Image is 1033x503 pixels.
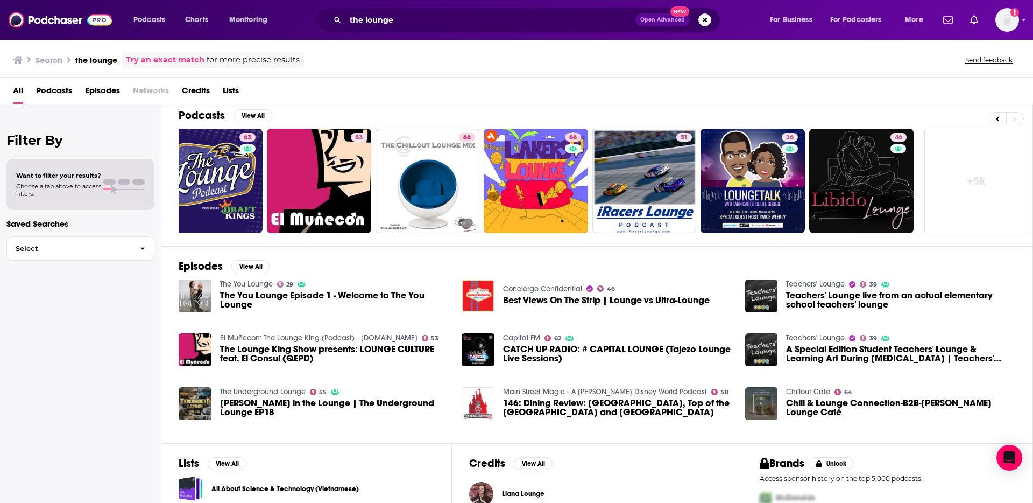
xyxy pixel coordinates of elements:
[234,109,272,122] button: View All
[75,55,117,65] h3: the lounge
[554,336,561,341] span: 62
[179,457,246,470] a: ListsView All
[355,132,363,143] span: 53
[179,260,270,273] a: EpisodesView All
[503,296,710,305] span: Best Views On The Strip | Lounge vs Ultra-Lounge
[179,457,199,470] h2: Lists
[179,260,223,273] h2: Episodes
[133,82,169,104] span: Networks
[422,335,439,341] a: 53
[179,387,211,420] img: Jermaine Dupri in the Lounge | The Underground Lounge EP18
[220,291,449,309] a: The You Lounge Episode 1 - Welcome to The You Lounge
[503,284,582,294] a: Concierge Confidential
[159,129,263,233] a: 63
[85,82,120,104] a: Episodes
[267,129,371,233] a: 53
[514,457,553,470] button: View All
[905,12,923,27] span: More
[345,11,635,29] input: Search podcasts, credits, & more...
[326,8,731,32] div: Search podcasts, credits, & more...
[782,133,798,142] a: 36
[760,474,1015,483] p: Access sponsor history on the top 5,000 podcasts.
[860,281,877,288] a: 39
[179,333,211,366] a: The Lounge King Show presents: LOUNGE CULTURE feat. El Consul (QEPD)
[844,390,852,395] span: 64
[681,132,688,143] span: 51
[469,457,505,470] h2: Credits
[830,12,882,27] span: For Podcasters
[126,11,179,29] button: open menu
[502,490,544,498] a: Liana Lounge
[676,133,692,142] a: 51
[208,457,246,470] button: View All
[745,333,778,366] a: A Special Edition Student Teachers' Lounge & Learning Art During COVID-19 | Teachers' Lounge Podcast
[786,399,1015,417] span: Chill & Lounge Connection-B2B-[PERSON_NAME] Lounge Café
[786,333,845,343] a: Teachers' Lounge
[277,281,294,288] a: 29
[36,82,72,104] a: Podcasts
[640,17,685,23] span: Open Advanced
[220,399,449,417] a: Jermaine Dupri in the Lounge | The Underground Lounge EP18
[484,129,588,233] a: 66
[996,445,1022,471] div: Open Intercom Messenger
[310,389,327,395] a: 55
[924,129,1029,233] a: +5k
[592,129,697,233] a: 51
[760,457,804,470] h2: Brands
[786,387,830,396] a: Chillout Café
[179,280,211,312] img: The You Lounge Episode 1 - Welcome to The You Lounge
[16,172,101,179] span: Want to filter your results?
[544,335,561,341] a: 62
[565,133,581,142] a: 66
[220,345,449,363] a: The Lounge King Show presents: LOUNGE CULTURE feat. El Consul (QEPD)
[182,82,210,104] a: Credits
[179,477,203,501] a: All About Science & Technology (Vietnamese)
[229,12,267,27] span: Monitoring
[670,6,690,17] span: New
[223,82,239,104] a: Lists
[995,8,1019,32] img: User Profile
[503,345,732,363] span: CATCH UP RADIO: # CAPITAL LOUNGE (Tajezo Lounge Live Sessions)
[222,11,281,29] button: open menu
[786,132,794,143] span: 36
[239,133,256,142] a: 63
[745,280,778,312] img: Teachers' Lounge live from an actual elementary school teachers' lounge
[13,82,23,104] span: All
[762,11,826,29] button: open menu
[897,11,937,29] button: open menu
[185,12,208,27] span: Charts
[319,390,327,395] span: 55
[220,333,418,343] a: El Muñecon: The Lounge King (Podcast) - www.loungekingradio.com
[463,132,471,143] span: 66
[6,219,154,229] p: Saved Searches
[962,55,1016,65] button: Send feedback
[721,390,728,395] span: 58
[9,10,112,30] img: Podchaser - Follow, Share and Rate Podcasts
[939,11,957,29] a: Show notifications dropdown
[462,280,494,312] img: Best Views On The Strip | Lounge vs Ultra-Lounge
[786,345,1015,363] a: A Special Edition Student Teachers' Lounge & Learning Art During COVID-19 | Teachers' Lounge Podcast
[786,280,845,289] a: Teachers' Lounge
[701,129,805,233] a: 36
[607,287,615,291] span: 46
[966,11,982,29] a: Show notifications dropdown
[895,132,902,143] span: 46
[995,8,1019,32] span: Logged in as katiewhorton
[503,333,540,343] a: Capital FM
[869,336,877,341] span: 39
[126,54,204,66] a: Try an exact match
[36,55,62,65] h3: Search
[823,11,897,29] button: open menu
[776,493,815,502] span: McDonalds
[462,333,494,366] img: CATCH UP RADIO: # CAPITAL LOUNGE (Tajezo Lounge Live Sessions)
